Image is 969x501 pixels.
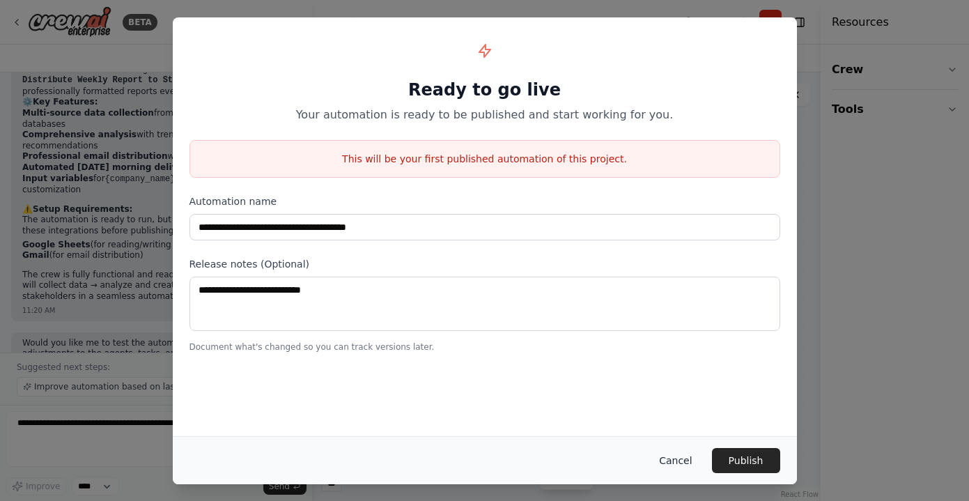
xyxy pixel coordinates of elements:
button: Cancel [648,448,703,473]
p: This will be your first published automation of this project. [190,152,780,166]
p: Document what's changed so you can track versions later. [189,341,780,353]
button: Publish [712,448,780,473]
h1: Ready to go live [189,79,780,101]
label: Release notes (Optional) [189,257,780,271]
label: Automation name [189,194,780,208]
p: Your automation is ready to be published and start working for you. [189,107,780,123]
